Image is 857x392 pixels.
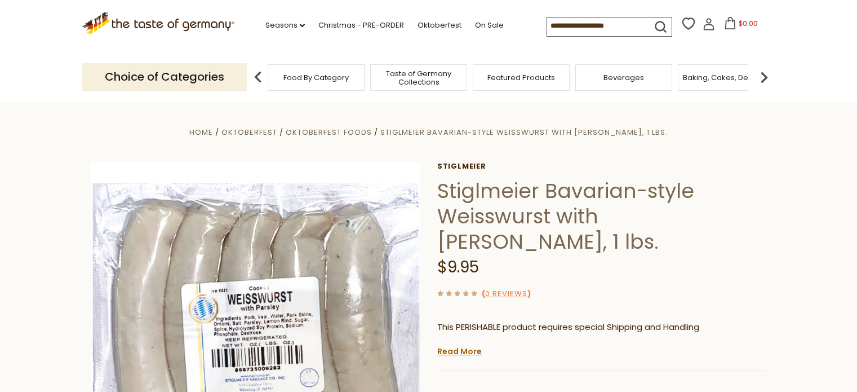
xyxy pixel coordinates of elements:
[482,288,531,299] span: ( )
[753,66,775,89] img: next arrow
[485,288,527,300] a: 0 Reviews
[739,19,758,28] span: $0.00
[603,73,644,82] a: Beverages
[683,73,770,82] a: Baking, Cakes, Desserts
[283,73,349,82] a: Food By Category
[380,127,668,138] a: Stiglmeier Bavarian-style Weisswurst with [PERSON_NAME], 1 lbs.
[448,342,767,356] li: We will ship this product in heat-protective packaging and ice.
[487,73,555,82] a: Featured Products
[437,162,767,171] a: Stiglmeier
[418,19,461,32] a: Oktoberfest
[437,256,479,278] span: $9.95
[221,127,277,138] a: Oktoberfest
[475,19,504,32] a: On Sale
[437,178,767,254] h1: Stiglmeier Bavarian-style Weisswurst with [PERSON_NAME], 1 lbs.
[437,320,767,334] p: This PERISHABLE product requires special Shipping and Handling
[374,69,464,86] a: Taste of Germany Collections
[717,17,765,34] button: $0.00
[286,127,372,138] a: Oktoberfest Foods
[189,127,213,138] a: Home
[437,346,482,357] a: Read More
[265,19,305,32] a: Seasons
[247,66,269,89] img: previous arrow
[318,19,404,32] a: Christmas - PRE-ORDER
[82,63,247,91] p: Choice of Categories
